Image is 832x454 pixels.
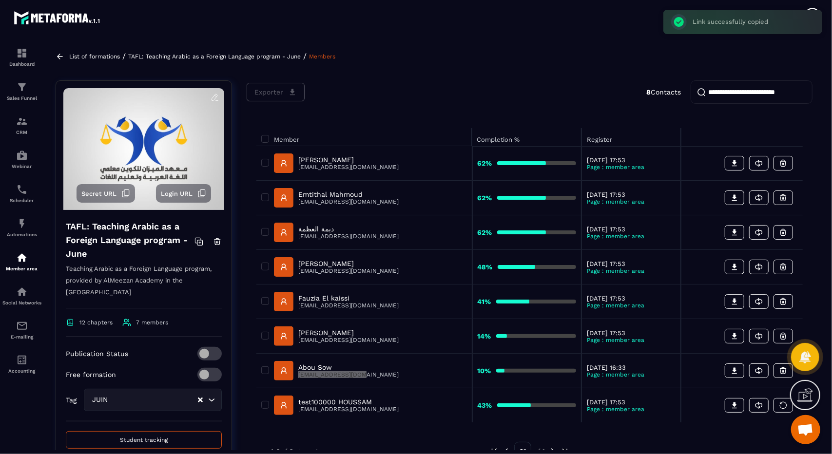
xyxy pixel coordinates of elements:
p: [EMAIL_ADDRESS][DOMAIN_NAME] [298,371,399,378]
span: / [303,52,307,61]
p: Webinar [2,164,41,169]
p: Page : member area [587,233,676,240]
p: CRM [2,130,41,135]
img: automations [16,252,28,264]
a: [PERSON_NAME][EMAIL_ADDRESS][DOMAIN_NAME] [274,153,399,173]
span: / [122,52,126,61]
p: Fauzia El kaissi [298,294,399,302]
a: Emtithal Mahmoud[EMAIL_ADDRESS][DOMAIN_NAME] [274,188,399,208]
a: test100000 HOUSSAM[EMAIL_ADDRESS][DOMAIN_NAME] [274,396,399,415]
p: Page : member area [587,198,676,205]
a: social-networksocial-networkSocial Networks [2,279,41,313]
p: Member area [2,266,41,271]
span: Secret URL [81,190,116,197]
strong: 48% [478,263,493,271]
p: Emtithal Mahmoud [298,190,399,198]
input: Search for option [110,395,197,405]
a: [PERSON_NAME][EMAIL_ADDRESS][DOMAIN_NAME] [274,257,399,277]
p: Social Networks [2,300,41,305]
img: email [16,320,28,332]
p: Sales Funnel [2,95,41,101]
img: formation [16,115,28,127]
p: [DATE] 16:33 [587,364,676,371]
p: Abou Sow [298,363,399,371]
p: [DATE] 17:53 [587,398,676,406]
strong: 14% [478,332,491,340]
span: JUIN [90,395,110,405]
a: automationsautomationsWebinar [2,142,41,176]
p: [EMAIL_ADDRESS][DOMAIN_NAME] [298,406,399,413]
a: schedulerschedulerScheduler [2,176,41,210]
strong: 62% [478,159,492,167]
a: Members [309,53,335,60]
p: Automations [2,232,41,237]
p: [PERSON_NAME] [298,260,399,267]
p: Page : member area [587,164,676,170]
a: formationformationCRM [2,108,41,142]
p: [DATE] 17:53 [587,191,676,198]
p: Page : member area [587,371,676,378]
a: emailemailE-mailing [2,313,41,347]
p: [EMAIL_ADDRESS][DOMAIN_NAME] [298,267,399,274]
a: accountantaccountantAccounting [2,347,41,381]
span: 12 chapters [79,319,113,326]
button: Login URL [156,184,211,203]
p: [PERSON_NAME] [298,329,399,337]
strong: 10% [478,367,491,375]
strong: 62% [478,228,492,236]
strong: 43% [478,401,492,409]
img: formation [16,81,28,93]
div: Search for option [84,389,222,411]
span: Student tracking [120,436,168,443]
strong: 62% [478,194,492,202]
p: Publication Status [66,350,128,358]
strong: 8 [646,88,651,96]
p: [EMAIL_ADDRESS][DOMAIN_NAME] [298,337,399,343]
p: Page : member area [587,302,676,309]
a: [PERSON_NAME][EMAIL_ADDRESS][DOMAIN_NAME] [274,326,399,346]
a: formationformationDashboard [2,40,41,74]
p: [DATE] 17:53 [587,226,676,233]
p: Dashboard [2,61,41,67]
img: social-network [16,286,28,298]
img: accountant [16,354,28,366]
a: automationsautomationsAutomations [2,210,41,245]
img: automations [16,218,28,229]
p: [DATE] 17:53 [587,329,676,337]
p: Teaching Arabic as a Foreign Language program, provided by AlMeezan Academy in the [GEOGRAPHIC_DATA] [66,263,222,308]
button: Student tracking [66,431,222,449]
img: formation [16,47,28,59]
img: automations [16,150,28,161]
p: Page : member area [587,337,676,343]
p: Page : member area [587,406,676,413]
p: Accounting [2,368,41,374]
a: Abou Sow[EMAIL_ADDRESS][DOMAIN_NAME] [274,361,399,380]
p: Free formation [66,371,116,378]
p: [PERSON_NAME] [298,156,399,164]
th: Register [581,128,681,146]
p: [EMAIL_ADDRESS][DOMAIN_NAME] [298,198,399,205]
p: ديمة العظمة [298,225,399,233]
a: formationformationSales Funnel [2,74,41,108]
button: Clear Selected [198,397,203,404]
p: Tag [66,396,77,404]
p: test100000 HOUSSAM [298,398,399,406]
a: Fauzia El kaissi[EMAIL_ADDRESS][DOMAIN_NAME] [274,292,399,311]
img: background [63,88,224,210]
a: automationsautomationsMember area [2,245,41,279]
img: logo [14,9,101,26]
p: Page : member area [587,267,676,274]
p: [DATE] 17:53 [587,156,676,164]
p: E-mailing [2,334,41,340]
p: [DATE] 17:53 [587,260,676,267]
strong: 41% [478,298,491,305]
a: ديمة العظمة[EMAIL_ADDRESS][DOMAIN_NAME] [274,223,399,242]
span: Login URL [161,190,193,197]
span: 7 members [136,319,168,326]
a: List of formations [69,53,120,60]
a: Ouvrir le chat [791,415,820,444]
p: Contacts [646,88,681,96]
th: Member [256,128,472,146]
h4: TAFL: Teaching Arabic as a Foreign Language program - June [66,220,194,261]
